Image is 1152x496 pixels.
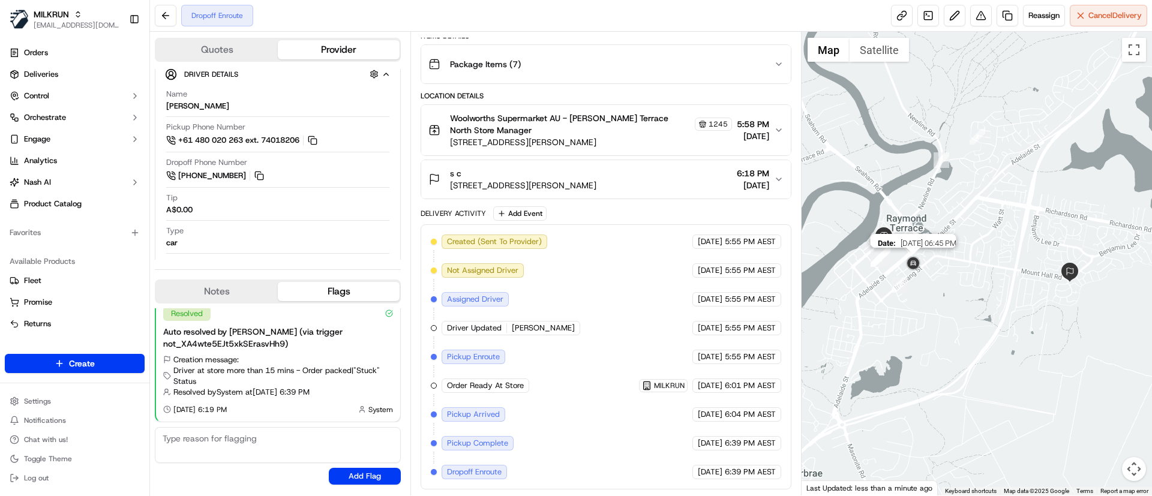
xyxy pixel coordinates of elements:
[24,69,58,80] span: Deliveries
[166,122,245,133] span: Pickup Phone Number
[698,409,722,420] span: [DATE]
[24,454,72,464] span: Toggle Theme
[10,318,140,329] a: Returns
[421,91,791,101] div: Location Details
[447,236,542,247] span: Created (Sent To Provider)
[24,473,49,483] span: Log out
[892,277,907,293] div: 13
[5,108,145,127] button: Orchestrate
[737,130,769,142] span: [DATE]
[5,173,145,192] button: Nash AI
[871,251,887,267] div: 4
[5,130,145,149] button: Engage
[447,438,508,449] span: Pickup Complete
[5,194,145,214] a: Product Catalog
[1028,10,1060,21] span: Reassign
[450,179,596,191] span: [STREET_ADDRESS][PERSON_NAME]
[450,112,692,136] span: Woolworths Supermarket AU - [PERSON_NAME] Terrace North Store Manager
[24,396,51,406] span: Settings
[178,170,246,181] span: [PHONE_NUMBER]
[871,251,886,267] div: 12
[166,169,266,182] a: [PHONE_NUMBER]
[5,65,145,84] a: Deliveries
[493,206,547,221] button: Add Event
[5,271,145,290] button: Fleet
[698,467,722,477] span: [DATE]
[173,405,227,414] span: [DATE] 6:19 PM
[69,357,95,369] span: Create
[805,480,844,495] a: Open this area in Google Maps (opens a new window)
[1122,38,1146,62] button: Toggle fullscreen view
[725,323,776,333] span: 5:55 PM AEST
[24,155,57,166] span: Analytics
[737,179,769,191] span: [DATE]
[10,275,140,286] a: Fleet
[447,323,502,333] span: Driver Updated
[5,470,145,486] button: Log out
[156,282,278,301] button: Notes
[850,38,909,62] button: Show satellite imagery
[421,209,486,218] div: Delivery Activity
[654,381,685,390] span: MILKRUN
[808,38,850,62] button: Show street map
[725,438,776,449] span: 6:39 PM AEST
[5,5,124,34] button: MILKRUNMILKRUN[EMAIL_ADDRESS][DOMAIN_NAME]
[421,160,790,199] button: s c[STREET_ADDRESS][PERSON_NAME]6:18 PM[DATE]
[24,297,52,308] span: Promise
[1004,488,1069,494] span: Map data ©2025 Google
[698,380,722,391] span: [DATE]
[10,297,140,308] a: Promise
[5,354,145,373] button: Create
[5,151,145,170] a: Analytics
[5,86,145,106] button: Control
[5,412,145,429] button: Notifications
[166,157,247,168] span: Dropoff Phone Number
[805,480,844,495] img: Google
[1122,457,1146,481] button: Map camera controls
[184,70,238,79] span: Driver Details
[877,239,895,248] span: Date :
[725,265,776,276] span: 5:55 PM AEST
[698,438,722,449] span: [DATE]
[278,282,400,301] button: Flags
[24,416,66,425] span: Notifications
[166,205,193,215] div: A$0.00
[166,101,229,112] div: [PERSON_NAME]
[166,89,187,100] span: Name
[512,323,575,333] span: [PERSON_NAME]
[874,248,890,264] div: 10
[163,306,211,321] div: Resolved
[163,326,393,350] div: Auto resolved by [PERSON_NAME] (via trigger not_XA4wte5EJt5xkSErasvHh9)
[875,247,891,263] div: 5
[368,405,393,414] span: System
[945,487,997,495] button: Keyboard shortcuts
[421,105,790,155] button: Woolworths Supermarket AU - [PERSON_NAME] Terrace North Store Manager1245[STREET_ADDRESS][PERSON_...
[10,10,29,29] img: MILKRUN
[34,20,119,30] span: [EMAIL_ADDRESS][DOMAIN_NAME]
[737,118,769,130] span: 5:58 PM
[1088,10,1142,21] span: Cancel Delivery
[166,226,184,236] span: Type
[24,47,48,58] span: Orders
[34,8,69,20] button: MILKRUN
[725,294,776,305] span: 5:55 PM AEST
[24,91,49,101] span: Control
[725,351,776,362] span: 5:55 PM AEST
[709,119,728,129] span: 1245
[1070,5,1147,26] button: CancelDelivery
[802,480,938,495] div: Last Updated: less than a minute ago
[447,294,503,305] span: Assigned Driver
[173,365,393,387] span: Driver at store more than 15 mins - Order packed | "Stuck" Status
[5,293,145,312] button: Promise
[24,275,41,286] span: Fleet
[173,354,239,365] span: Creation message:
[725,467,776,477] span: 6:39 PM AEST
[698,294,722,305] span: [DATE]
[447,467,502,477] span: Dropoff Enroute
[166,134,319,147] a: +61 480 020 263 ext. 74018206
[245,387,310,398] span: at [DATE] 6:39 PM
[5,314,145,333] button: Returns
